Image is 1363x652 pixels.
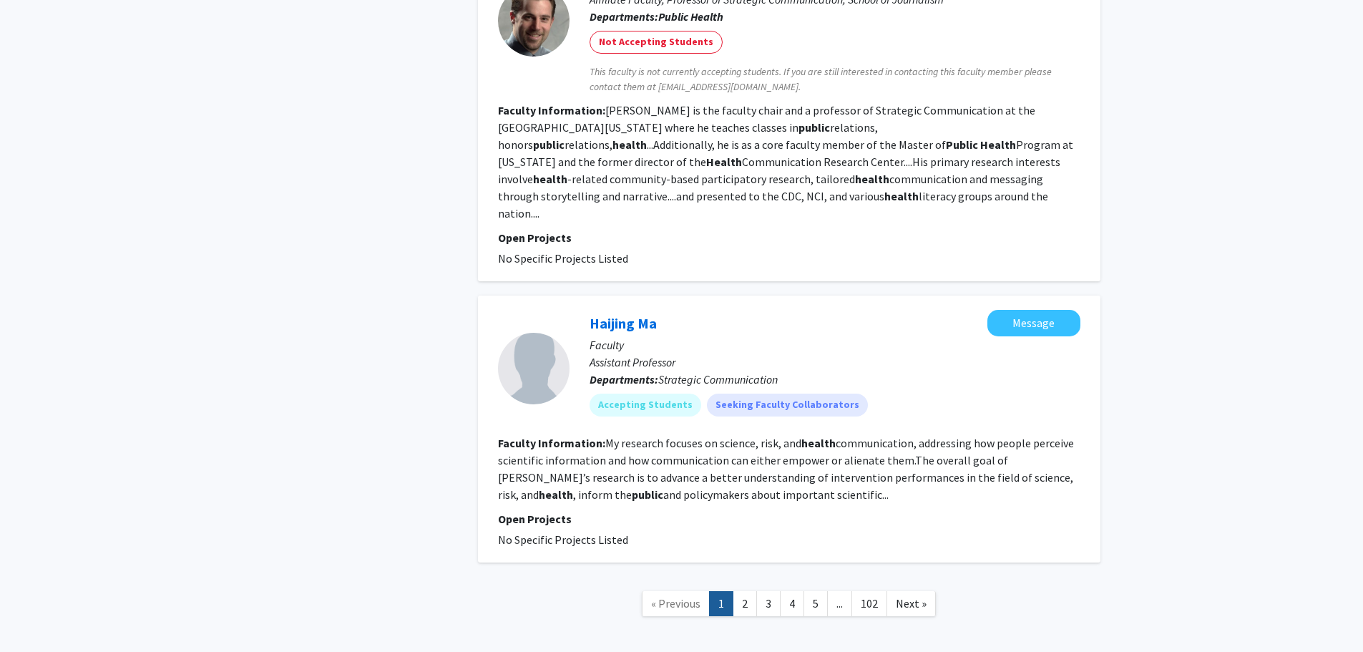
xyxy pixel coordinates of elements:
[498,103,1073,220] fg-read-more: [PERSON_NAME] is the faculty chair and a professor of Strategic Communication at the [GEOGRAPHIC_...
[946,137,978,152] b: Public
[498,510,1080,527] p: Open Projects
[756,591,781,616] a: 3
[590,314,657,332] a: Haijing Ma
[780,591,804,616] a: 4
[884,189,919,203] b: health
[498,251,628,266] span: No Specific Projects Listed
[801,436,836,450] b: health
[855,172,889,186] b: health
[709,591,733,616] a: 1
[886,591,936,616] a: Next
[896,596,927,610] span: Next »
[658,372,778,386] span: Strategic Communication
[498,103,605,117] b: Faculty Information:
[498,436,605,450] b: Faculty Information:
[590,336,1080,354] p: Faculty
[498,229,1080,246] p: Open Projects
[642,591,710,616] a: Previous Page
[478,577,1100,635] nav: Page navigation
[836,596,843,610] span: ...
[707,394,868,417] mat-chip: Seeking Faculty Collaborators
[651,596,700,610] span: « Previous
[11,588,61,641] iframe: Chat
[798,120,830,135] b: public
[706,155,742,169] b: Health
[590,31,723,54] mat-chip: Not Accepting Students
[632,487,663,502] b: public
[980,137,1016,152] b: Health
[533,137,565,152] b: public
[987,310,1080,336] button: Message Haijing Ma
[803,591,828,616] a: 5
[590,394,701,417] mat-chip: Accepting Students
[498,532,628,547] span: No Specific Projects Listed
[690,9,723,24] b: Health
[658,9,688,24] b: Public
[590,372,658,386] b: Departments:
[590,64,1080,94] span: This faculty is not currently accepting students. If you are still interested in contacting this ...
[590,9,658,24] b: Departments:
[498,436,1074,502] fg-read-more: My research focuses on science, risk, and communication, addressing how people perceive scientifi...
[533,172,567,186] b: health
[539,487,573,502] b: health
[851,591,887,616] a: 102
[590,354,1080,371] p: Assistant Professor
[612,137,647,152] b: health
[733,591,757,616] a: 2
